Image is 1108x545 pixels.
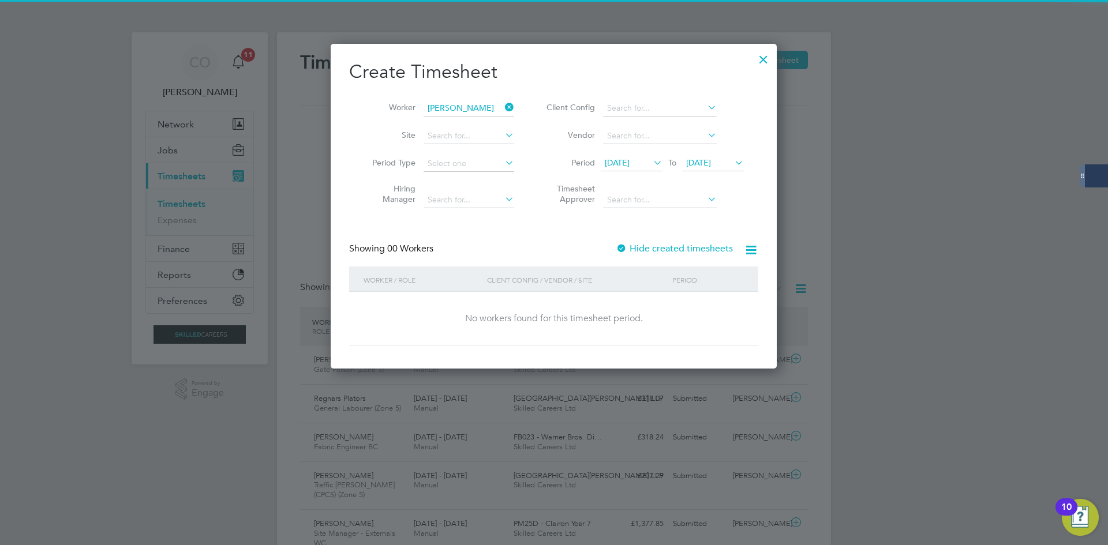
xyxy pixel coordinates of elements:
[603,192,717,208] input: Search for...
[364,130,415,140] label: Site
[349,60,758,84] h2: Create Timesheet
[1062,499,1099,536] button: Open Resource Center, 10 new notifications
[387,243,433,254] span: 00 Workers
[424,156,514,172] input: Select one
[686,157,711,168] span: [DATE]
[665,155,680,170] span: To
[603,128,717,144] input: Search for...
[603,100,717,116] input: Search for...
[543,183,595,204] label: Timesheet Approver
[364,183,415,204] label: Hiring Manager
[543,157,595,168] label: Period
[361,266,484,293] div: Worker / Role
[543,130,595,140] label: Vendor
[484,266,669,293] div: Client Config / Vendor / Site
[364,157,415,168] label: Period Type
[424,128,514,144] input: Search for...
[669,266,747,293] div: Period
[1061,507,1072,522] div: 10
[349,243,436,255] div: Showing
[605,157,630,168] span: [DATE]
[543,102,595,112] label: Client Config
[424,100,514,116] input: Search for...
[361,313,747,325] div: No workers found for this timesheet period.
[364,102,415,112] label: Worker
[424,192,514,208] input: Search for...
[616,243,733,254] label: Hide created timesheets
